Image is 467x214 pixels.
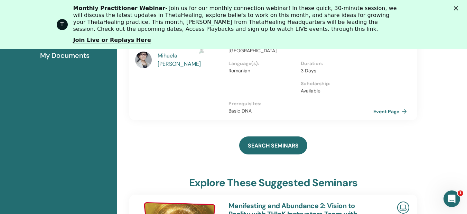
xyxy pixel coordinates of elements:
[301,60,369,67] p: Duration :
[158,52,222,68] a: Mihaela [PERSON_NAME]
[397,202,409,214] img: Live Online Seminar
[73,5,166,11] b: Monthly Practitioner Webinar
[443,190,460,207] iframe: Intercom live chat
[57,19,68,30] div: Profile image for ThetaHealing
[248,142,299,149] span: SEARCH SEMINARS
[189,177,357,189] h3: explore these suggested seminars
[458,190,463,196] span: 1
[239,136,307,154] a: SEARCH SEMINARS
[301,67,369,74] p: 3 Days
[301,80,369,87] p: Scholarship :
[228,100,373,107] p: Prerequisites :
[73,5,400,33] div: - Join us for our monthly connection webinar! In these quick, 30-minute session, we will discuss ...
[373,106,410,117] a: Event Page
[228,107,373,115] p: Basic DNA
[40,50,90,61] span: My Documents
[135,52,152,68] img: default.jpg
[454,6,461,10] div: Închidere
[73,37,151,44] a: Join Live or Replays Here
[228,67,297,74] p: Romanian
[228,60,297,67] p: Language(s) :
[301,87,369,95] p: Available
